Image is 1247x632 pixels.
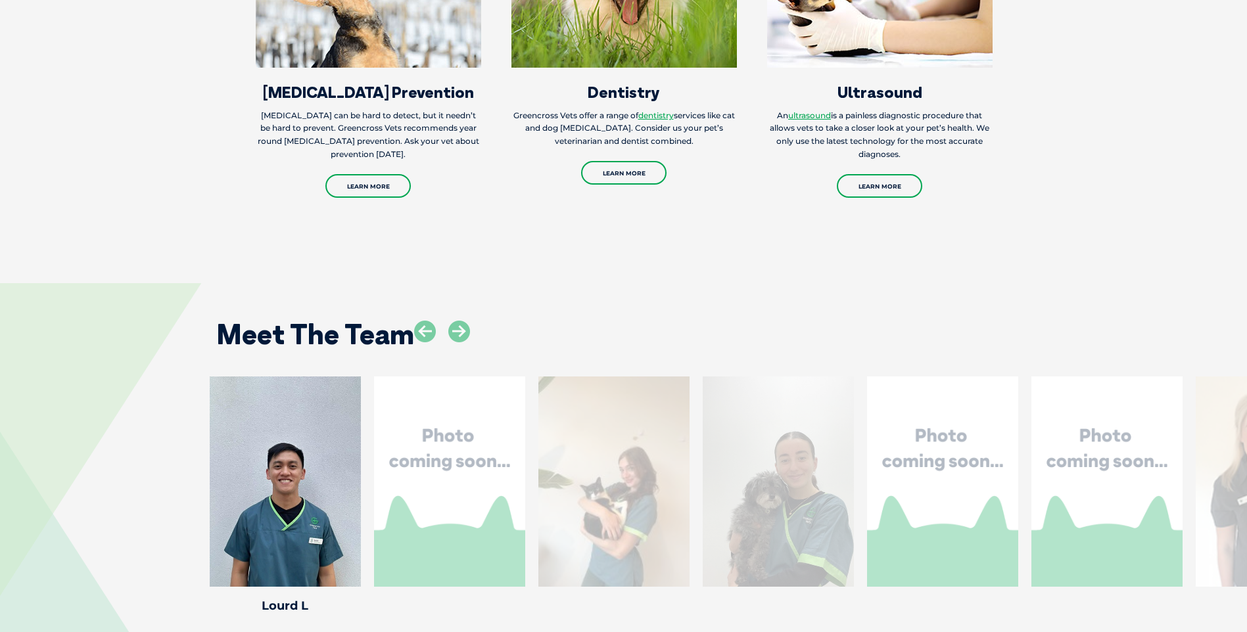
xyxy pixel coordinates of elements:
a: Learn More [325,174,411,198]
a: Learn More [837,174,922,198]
a: ultrasound [788,110,831,120]
h2: Meet The Team [216,321,414,348]
a: dentistry [638,110,674,120]
h4: Lourd L [210,600,361,612]
h3: Dentistry [511,84,737,100]
button: Search [1221,60,1235,73]
a: Learn More [581,161,667,185]
h3: [MEDICAL_DATA] Prevention [256,84,481,100]
p: Greencross Vets offer a range of services like cat and dog [MEDICAL_DATA]. Consider us your pet’s... [511,109,737,148]
p: An is a painless diagnostic procedure that allows vets to take a closer look at your pet’s health... [767,109,993,162]
p: [MEDICAL_DATA] can be hard to detect, but it needn’t be hard to prevent. Greencross Vets recommen... [256,109,481,162]
h3: Ultrasound [767,84,993,100]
